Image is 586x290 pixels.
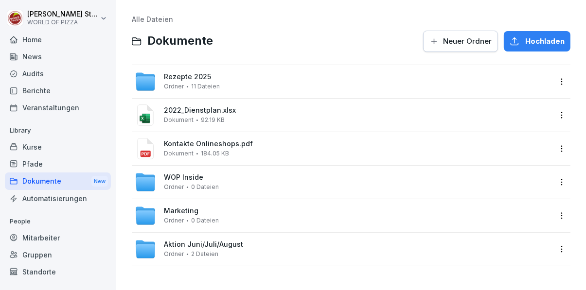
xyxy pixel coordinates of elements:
p: [PERSON_NAME] Sturch [27,10,98,18]
span: 92.19 KB [201,117,225,123]
span: Marketing [164,207,198,215]
div: Dokumente [5,172,111,190]
span: Hochladen [525,36,565,47]
a: MarketingOrdner0 Dateien [132,199,555,232]
span: 2022_Dienstplan.xlsx [164,106,552,115]
span: 2 Dateien [191,251,218,257]
span: Neuer Ordner [443,36,492,47]
span: Dokumente [147,34,213,48]
span: Aktion Juni/Juli/August [164,240,243,249]
button: Neuer Ordner [423,31,498,52]
a: News [5,48,111,65]
a: Alle Dateien [132,15,173,23]
span: Rezepte 2025 [164,73,211,81]
span: 0 Dateien [191,217,219,224]
span: Ordner [164,184,184,190]
span: Kontakte Onlineshops.pdf [164,140,552,148]
span: Ordner [164,217,184,224]
span: 0 Dateien [191,184,219,190]
a: Automatisierungen [5,190,111,207]
a: Standorte [5,263,111,280]
span: WOP Inside [164,173,203,182]
a: Veranstaltungen [5,99,111,116]
span: Dokument [164,150,194,157]
a: Gruppen [5,246,111,263]
button: Hochladen [504,31,570,51]
a: DokumenteNew [5,172,111,190]
p: WORLD OF PIZZA [27,19,98,26]
a: Audits [5,65,111,82]
span: 184.05 KB [201,150,229,157]
p: People [5,214,111,229]
a: Berichte [5,82,111,99]
p: Library [5,123,111,138]
div: New [91,176,108,187]
a: Rezepte 2025Ordner11 Dateien [132,65,555,98]
a: Pfade [5,155,111,172]
a: WOP InsideOrdner0 Dateien [132,166,555,199]
span: Dokument [164,117,194,123]
a: Home [5,31,111,48]
span: 11 Dateien [191,83,220,90]
a: Aktion Juni/Juli/AugustOrdner2 Dateien [132,233,555,266]
a: Kurse [5,138,111,155]
span: Ordner [164,251,184,257]
span: Ordner [164,83,184,90]
a: Mitarbeiter [5,229,111,246]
